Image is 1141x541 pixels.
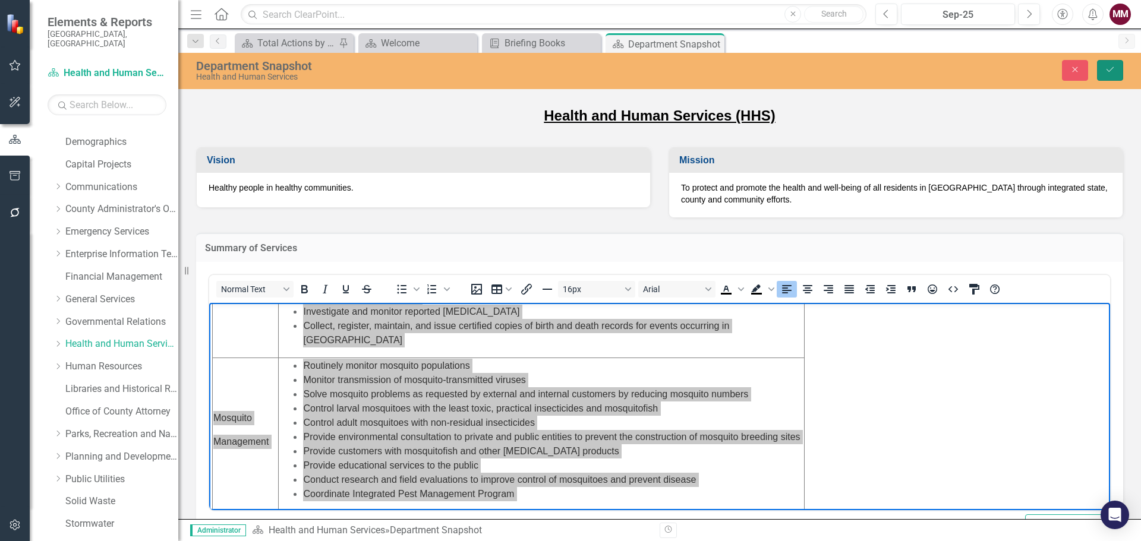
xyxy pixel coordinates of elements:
[205,243,1114,254] h3: Summary of Services
[65,382,178,396] a: Libraries and Historical Resources
[902,281,922,298] button: Blockquote
[65,473,178,486] a: Public Utilities
[65,337,178,351] a: Health and Human Services
[821,9,847,18] span: Search
[467,281,487,298] button: Insert image
[381,36,474,50] div: Welcome
[65,293,178,306] a: General Services
[361,36,474,50] a: Welcome
[777,281,797,298] button: Align left
[315,281,335,298] button: Italic
[65,360,178,374] a: Human Resources
[207,155,644,166] h3: Vision
[65,495,178,508] a: Solid Waste
[65,450,178,464] a: Planning and Development Services
[1025,514,1111,535] button: Switch to old editor
[422,281,452,298] div: Numbered list
[196,59,716,72] div: Department Snapshot
[563,284,621,294] span: 16px
[628,37,721,52] div: Department Snapshot
[221,284,279,294] span: Normal Text
[6,13,27,34] img: ClearPoint Strategy
[1110,4,1131,25] button: MM
[257,36,336,50] div: Total Actions by Type
[65,270,178,284] a: Financial Management
[860,281,880,298] button: Decrease indent
[357,281,377,298] button: Strikethrough
[746,281,776,298] div: Background color Black
[65,315,178,329] a: Governmental Relations
[65,158,178,172] a: Capital Projects
[241,4,866,25] input: Search ClearPoint...
[209,303,1110,510] iframe: Rich Text Area
[922,281,943,298] button: Emojis
[638,281,716,298] button: Font Arial
[818,281,839,298] button: Align right
[679,155,1117,166] h3: Mission
[943,281,963,298] button: HTML Editor
[487,281,516,298] button: Table
[65,225,178,239] a: Emergency Services
[269,524,385,536] a: Health and Human Services
[216,281,294,298] button: Block Normal Text
[65,405,178,419] a: Office of County Attorney
[839,281,859,298] button: Justify
[798,281,818,298] button: Align center
[390,524,482,536] div: Department Snapshot
[964,281,984,298] button: CSS Editor
[336,281,356,298] button: Underline
[65,428,178,441] a: Parks, Recreation and Natural Resources
[905,8,1011,22] div: Sep-25
[681,183,1108,204] span: To protect and promote the health and well-being of all residents in [GEOGRAPHIC_DATA] through in...
[294,281,314,298] button: Bold
[238,36,336,50] a: Total Actions by Type
[392,281,421,298] div: Bullet list
[485,36,598,50] a: Briefing Books
[65,135,178,149] a: Demographics
[881,281,901,298] button: Increase indent
[643,284,701,294] span: Arial
[48,67,166,80] a: Health and Human Services
[505,36,598,50] div: Briefing Books
[901,4,1015,25] button: Sep-25
[716,281,746,298] div: Text color Black
[65,517,178,531] a: Stormwater
[1101,501,1129,529] div: Open Intercom Messenger
[804,6,863,23] button: Search
[65,248,178,261] a: Enterprise Information Technology
[48,94,166,115] input: Search Below...
[65,181,178,194] a: Communications
[252,524,651,537] div: »
[558,281,635,298] button: Font size 16px
[985,281,1005,298] button: Help
[544,107,775,124] u: Health and Human Services (HHS)
[516,281,537,298] button: Insert/edit link
[537,281,557,298] button: Horizontal line
[48,15,166,29] span: Elements & Reports
[48,29,166,49] small: [GEOGRAPHIC_DATA], [GEOGRAPHIC_DATA]
[209,182,638,194] p: Healthy people in healthy communities.
[65,203,178,216] a: County Administrator's Office
[196,72,716,81] div: Health and Human Services
[190,524,246,536] span: Administrator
